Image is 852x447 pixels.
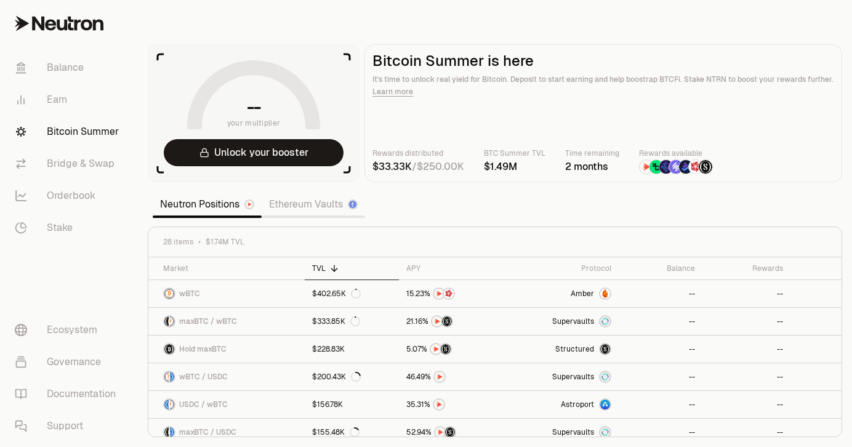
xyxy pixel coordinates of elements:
[565,147,619,159] p: Time remaining
[372,147,464,159] p: Rewards distributed
[552,316,594,326] span: Supervaults
[164,427,169,437] img: maxBTC Logo
[600,344,610,354] img: maxBTC
[561,400,594,409] span: Astroport
[179,344,227,354] span: Hold maxBTC
[406,288,501,300] button: NTRNMars Fragments
[5,212,133,244] a: Stake
[170,316,174,326] img: wBTC Logo
[305,308,399,335] a: $333.85K
[565,159,619,174] div: 2 months
[262,192,365,217] a: Ethereum Vaults
[702,280,790,307] a: --
[170,400,174,409] img: wBTC Logo
[312,264,392,273] div: TVL
[372,52,834,70] h2: Bitcoin Summer is here
[444,289,454,299] img: Mars Fragments
[699,160,712,174] img: Structured Points
[619,391,703,418] a: --
[516,264,611,273] div: Protocol
[435,427,445,437] img: NTRN
[679,160,693,174] img: Bedrock Diamonds
[508,363,618,390] a: SupervaultsSupervaults
[148,308,305,335] a: maxBTC LogowBTC LogomaxBTC / wBTC
[689,160,702,174] img: Mars Fragments
[508,336,618,363] a: StructuredmaxBTC
[552,372,594,382] span: Supervaults
[179,316,237,326] span: maxBTC / wBTC
[305,280,399,307] a: $402.65K
[484,147,545,159] p: BTC Summer TVL
[659,160,673,174] img: EtherFi Points
[312,400,343,409] div: $156.78K
[164,139,344,166] button: Unlock your booster
[600,372,610,382] img: Supervaults
[619,308,703,335] a: --
[626,264,696,273] div: Balance
[702,336,790,363] a: --
[399,280,508,307] a: NTRNMars Fragments
[649,160,663,174] img: Lombard Lux
[445,427,455,437] img: Structured Points
[179,289,200,299] span: wBTC
[5,314,133,346] a: Ecosystem
[5,346,133,378] a: Governance
[153,192,262,217] a: Neutron Positions
[399,391,508,418] a: NTRN
[164,400,169,409] img: USDC Logo
[508,280,618,307] a: AmberAmber
[148,419,305,446] a: maxBTC LogoUSDC LogomaxBTC / USDC
[372,87,413,97] a: Learn more
[669,160,683,174] img: Solv Points
[434,289,444,299] img: NTRN
[508,308,618,335] a: SupervaultsSupervaults
[349,201,356,208] img: Ethereum Logo
[571,289,594,299] span: Amber
[148,336,305,363] a: maxBTC LogoHold maxBTC
[555,344,594,354] span: Structured
[702,419,790,446] a: --
[434,400,444,409] img: NTRN
[702,308,790,335] a: --
[372,73,834,98] p: It's time to unlock real yield for Bitcoin. Deposit to start earning and help boostrap BTCFi. Sta...
[206,237,244,247] span: $1.74M TVL
[5,148,133,180] a: Bridge & Swap
[431,344,441,354] img: NTRN
[179,427,236,437] span: maxBTC / USDC
[227,117,281,129] span: your multiplier
[163,264,297,273] div: Market
[305,363,399,390] a: $200.43K
[305,336,399,363] a: $228.83K
[399,419,508,446] a: NTRNStructured Points
[170,427,174,437] img: USDC Logo
[702,363,790,390] a: --
[710,264,783,273] div: Rewards
[372,159,464,174] div: /
[639,147,713,159] p: Rewards available
[600,289,610,299] img: Amber
[312,344,345,354] div: $228.83K
[5,378,133,410] a: Documentation
[164,344,174,354] img: maxBTC Logo
[600,427,610,437] img: Supervaults
[600,316,610,326] img: Supervaults
[247,97,261,117] h1: --
[640,160,653,174] img: NTRN
[702,391,790,418] a: --
[441,344,451,354] img: Structured Points
[406,315,501,328] button: NTRNStructured Points
[406,398,501,411] button: NTRN
[5,410,133,442] a: Support
[179,400,228,409] span: USDC / wBTC
[619,280,703,307] a: --
[399,336,508,363] a: NTRNStructured Points
[399,363,508,390] a: NTRN
[5,116,133,148] a: Bitcoin Summer
[5,180,133,212] a: Orderbook
[508,419,618,446] a: SupervaultsSupervaults
[399,308,508,335] a: NTRNStructured Points
[148,363,305,390] a: wBTC LogoUSDC LogowBTC / USDC
[305,419,399,446] a: $155.48K
[170,372,174,382] img: USDC Logo
[305,391,399,418] a: $156.78K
